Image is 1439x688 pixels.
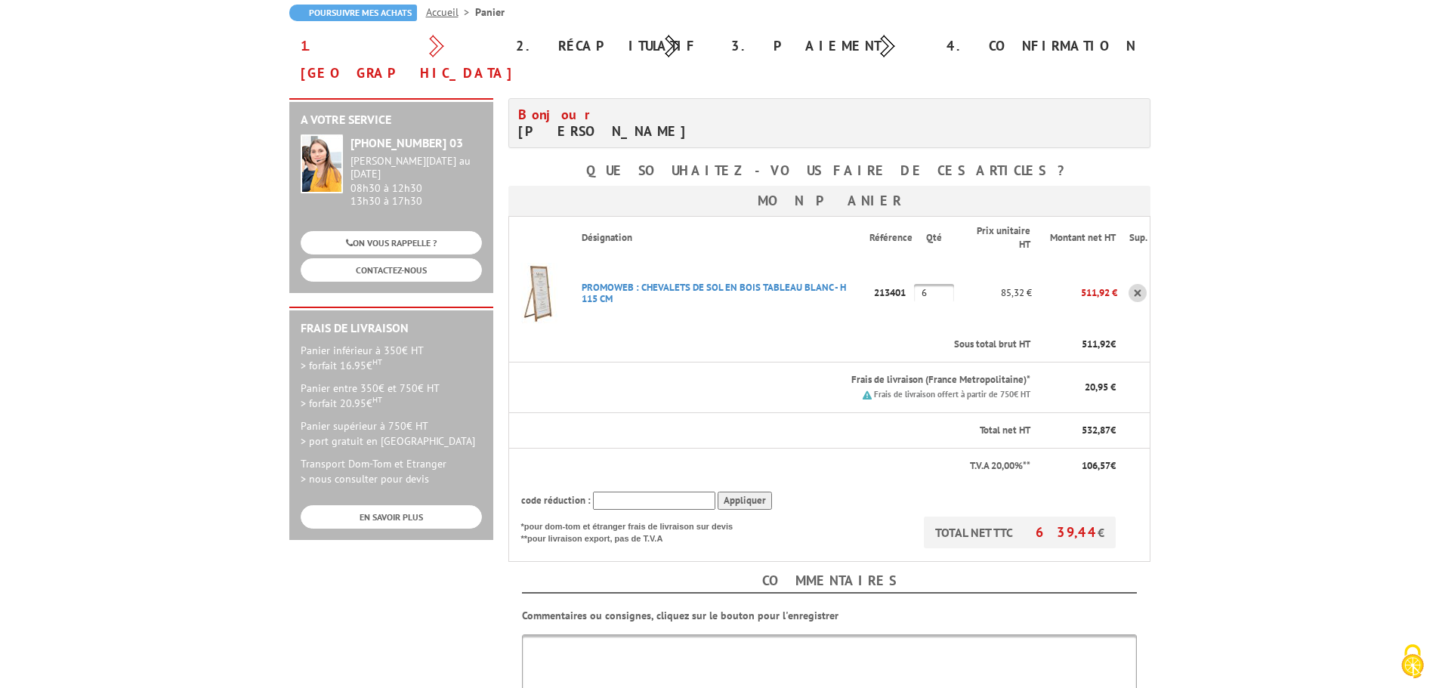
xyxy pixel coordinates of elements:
[521,494,591,507] span: code réduction :
[522,609,838,622] b: Commentaires ou consignes, cliquez sur le bouton pour l'enregistrer
[508,186,1150,216] h3: Mon panier
[1082,424,1110,437] span: 532,87
[869,231,912,245] p: Référence
[874,389,1030,400] small: Frais de livraison offert à partir de 750€ HT
[914,216,954,259] th: Qté
[718,492,772,511] input: Appliquer
[350,155,482,180] div: [PERSON_NAME][DATE] au [DATE]
[1044,338,1116,352] p: €
[863,390,872,400] img: picto.png
[289,5,417,21] a: Poursuivre mes achats
[1082,338,1110,350] span: 511,92
[1394,643,1431,680] img: Cookies (fenêtre modale)
[720,32,935,60] div: 3. Paiement
[521,424,1031,438] p: Total net HT
[301,113,482,127] h2: A votre service
[301,472,429,486] span: > nous consulter pour devis
[301,134,343,193] img: widget-service.jpg
[475,5,505,20] li: Panier
[586,162,1072,179] b: Que souhaitez-vous faire de ces articles ?
[1036,523,1098,541] span: 639,44
[582,281,846,305] a: PROMOWEB : CHEVALETS DE SOL EN BOIS TABLEAU BLANC - H 115 CM
[301,322,482,335] h2: Frais de Livraison
[301,359,382,372] span: > forfait 16.95€
[954,279,1033,306] p: 85,32 €
[570,327,1033,363] th: Sous total brut HT
[301,418,482,449] p: Panier supérieur à 750€ HT
[521,459,1031,474] p: T.V.A 20,00%**
[509,263,570,323] img: PROMOWEB : CHEVALETS DE SOL EN BOIS TABLEAU BLANC - H 115 CM
[372,356,382,367] sup: HT
[1082,459,1110,472] span: 106,57
[1386,637,1439,688] button: Cookies (fenêtre modale)
[426,5,475,19] a: Accueil
[1044,424,1116,438] p: €
[1044,459,1116,474] p: €
[1085,381,1116,393] span: 20,95 €
[966,224,1031,252] p: Prix unitaire HT
[521,517,748,545] p: *pour dom-tom et étranger frais de livraison sur devis **pour livraison export, pas de T.V.A
[372,394,382,405] sup: HT
[350,155,482,207] div: 08h30 à 12h30 13h30 à 17h30
[301,231,482,255] a: ON VOUS RAPPELLE ?
[301,258,482,282] a: CONTACTEZ-NOUS
[301,434,475,448] span: > port gratuit en [GEOGRAPHIC_DATA]
[570,216,869,259] th: Désignation
[924,517,1116,548] p: TOTAL NET TTC €
[301,381,482,411] p: Panier entre 350€ et 750€ HT
[505,32,720,60] div: 2. Récapitulatif
[869,279,914,306] p: 213401
[301,456,482,486] p: Transport Dom-Tom et Etranger
[582,373,1031,387] p: Frais de livraison (France Metropolitaine)*
[518,106,818,140] h4: [PERSON_NAME]
[1032,279,1117,306] p: 511,92 €
[518,106,598,123] span: Bonjour
[350,135,463,150] strong: [PHONE_NUMBER] 03
[1117,216,1150,259] th: Sup.
[289,32,505,87] div: 1. [GEOGRAPHIC_DATA]
[935,32,1150,60] div: 4. Confirmation
[301,505,482,529] a: EN SAVOIR PLUS
[301,396,382,410] span: > forfait 20.95€
[301,343,482,373] p: Panier inférieur à 350€ HT
[1044,231,1116,245] p: Montant net HT
[522,569,1137,594] h4: Commentaires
